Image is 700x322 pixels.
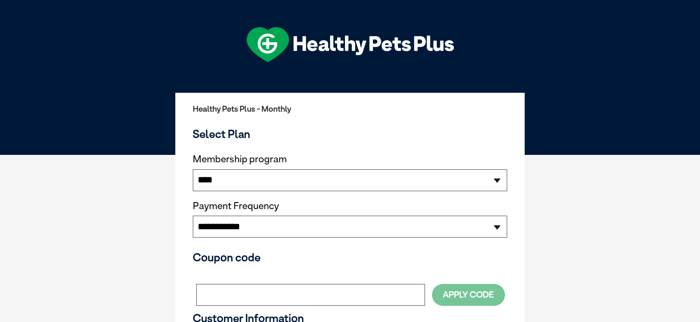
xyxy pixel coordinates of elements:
[432,284,505,305] button: Apply Code
[193,200,279,212] label: Payment Frequency
[193,251,507,264] h3: Coupon code
[193,105,507,113] h2: Healthy Pets Plus - Monthly
[193,154,507,165] label: Membership program
[247,27,454,62] img: hpp-logo-landscape-green-white.png
[193,127,507,140] h3: Select Plan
